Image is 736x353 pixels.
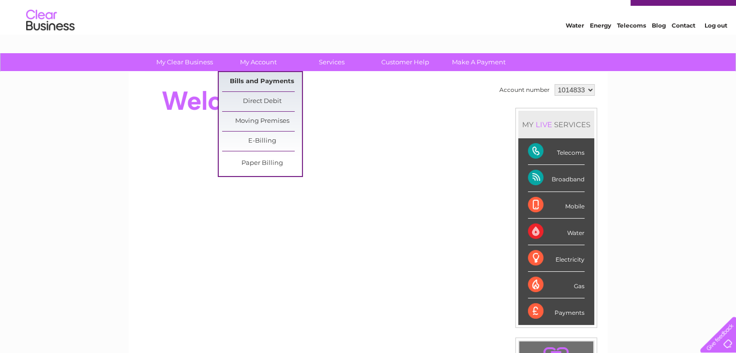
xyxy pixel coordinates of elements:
a: Water [566,41,584,48]
a: E-Billing [222,132,302,151]
a: My Account [218,53,298,71]
div: Mobile [528,192,585,219]
div: Payments [528,298,585,324]
a: 0333 014 3131 [554,5,620,17]
img: logo.png [26,25,75,55]
a: Customer Help [365,53,445,71]
div: Clear Business is a trading name of Verastar Limited (registered in [GEOGRAPHIC_DATA] No. 3667643... [140,5,597,47]
div: Electricity [528,245,585,272]
a: Paper Billing [222,154,302,173]
a: Telecoms [617,41,646,48]
div: Broadband [528,165,585,191]
a: Contact [672,41,695,48]
div: MY SERVICES [518,111,594,138]
a: Make A Payment [439,53,519,71]
div: Water [528,219,585,245]
td: Account number [497,82,552,98]
a: Log out [704,41,727,48]
a: Direct Debit [222,92,302,111]
div: Telecoms [528,138,585,165]
a: Energy [590,41,611,48]
a: My Clear Business [145,53,225,71]
a: Services [292,53,372,71]
a: Blog [652,41,666,48]
a: Moving Premises [222,112,302,131]
div: Gas [528,272,585,298]
a: Bills and Payments [222,72,302,91]
div: LIVE [534,120,554,129]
